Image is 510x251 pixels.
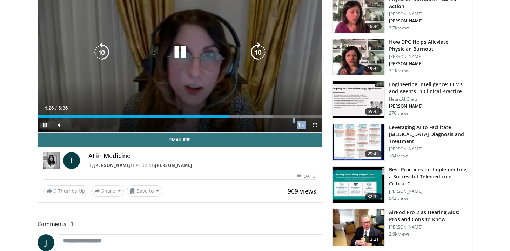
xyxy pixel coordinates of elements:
[127,185,162,197] button: Save to
[389,196,409,201] p: 542 views
[91,185,124,197] button: Share
[389,54,468,60] p: [PERSON_NAME]
[332,166,468,203] a: 32:32 Best Practices for Implementing a Successful Telemedicine Critical C… [PERSON_NAME] 542 views
[38,219,322,229] span: Comments 1
[94,162,131,168] a: [PERSON_NAME]
[294,118,308,132] button: Playback Rate
[43,185,88,196] a: 9 Thumbs Up
[332,81,468,118] a: 59:45 Engineering Intelligence: LLMs and Agents in Clinical Practice NeuroAI.Chats [PERSON_NAME] ...
[38,133,322,147] a: Email Iris
[58,105,68,111] span: 6:36
[389,110,409,116] p: 270 views
[389,209,468,223] h3: AirPod Pro 2 as Hearing Aids: Pros and Cons to Know
[155,162,192,168] a: [PERSON_NAME]
[88,152,316,160] h4: AI in Medicine
[38,115,322,118] div: Progress Bar
[38,234,54,251] a: J
[365,236,382,243] span: 13:21
[333,209,384,246] img: a78774a7-53a7-4b08-bcf0-1e3aa9dc638f.150x105_q85_crop-smart_upscale.jpg
[332,209,468,246] a: 13:21 AirPod Pro 2 as Hearing Aids: Pros and Cons to Know [PERSON_NAME] 2.6K views
[44,105,54,111] span: 4:26
[389,11,468,17] p: [PERSON_NAME]
[389,153,409,159] p: 184 views
[389,124,468,145] h3: Leveraging AI to Facilitate [MEDICAL_DATA] Diagnosis and Treatment
[332,39,468,76] a: 19:42 How DPC Helps Alleviate Physician Burnout [PERSON_NAME] [PERSON_NAME] 2.1K views
[389,39,468,53] h3: How DPC Helps Alleviate Physician Burnout
[389,146,468,152] p: [PERSON_NAME]
[288,187,316,195] span: 969 views
[389,61,468,67] p: [PERSON_NAME]
[333,81,384,118] img: ea6b8c10-7800-4812-b957-8d44f0be21f9.150x105_q85_crop-smart_upscale.jpg
[333,124,384,161] img: a028b2ed-2799-4348-b6b4-733b0fc51b04.150x105_q85_crop-smart_upscale.jpg
[389,96,468,102] p: NeuroAI.Chats
[389,25,410,31] p: 3.7K views
[389,103,468,109] p: [PERSON_NAME]
[389,18,468,24] p: [PERSON_NAME]
[365,193,382,200] span: 32:32
[308,118,322,132] button: Fullscreen
[389,81,468,95] h3: Engineering Intelligence: LLMs and Agents in Clinical Practice
[389,166,468,187] h3: Best Practices for Implementing a Successful Telemedicine Critical C…
[43,152,60,169] img: Dr. Iris Gorfinkel
[332,124,468,161] a: 29:43 Leveraging AI to Facilitate [MEDICAL_DATA] Diagnosis and Treatment [PERSON_NAME] 184 views
[365,150,382,157] span: 29:43
[88,162,316,169] div: By FEATURING
[333,167,384,203] img: b12dae1b-5470-4178-b022-d9bdaad706a6.150x105_q85_crop-smart_upscale.jpg
[38,118,52,132] button: Pause
[365,23,382,30] span: 19:44
[54,188,56,194] span: 9
[55,105,57,111] span: /
[389,189,468,194] p: [PERSON_NAME]
[389,224,468,230] p: [PERSON_NAME]
[365,108,382,115] span: 59:45
[63,152,80,169] a: I
[389,231,410,237] p: 2.6K views
[52,118,66,132] button: Mute
[333,39,384,75] img: 8c03ed1f-ed96-42cb-9200-2a88a5e9b9ab.150x105_q85_crop-smart_upscale.jpg
[389,68,410,74] p: 2.1K views
[365,65,382,72] span: 19:42
[297,173,316,179] div: [DATE]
